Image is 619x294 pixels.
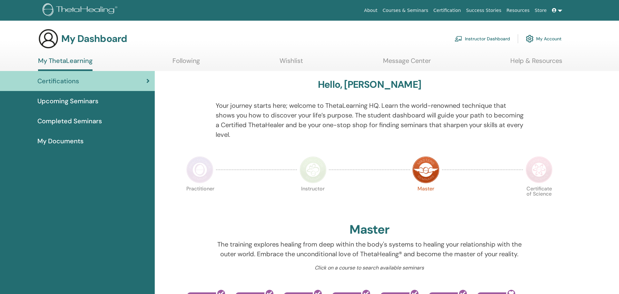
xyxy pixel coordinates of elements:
a: Following [172,57,200,69]
a: Courses & Seminars [380,5,431,16]
a: Certification [431,5,463,16]
a: My Account [526,32,562,46]
img: Instructor [300,156,327,183]
p: Practitioner [186,186,213,213]
a: Resources [504,5,532,16]
span: My Documents [37,136,84,146]
a: Message Center [383,57,431,69]
h3: Hello, [PERSON_NAME] [318,79,421,90]
span: Completed Seminars [37,116,102,126]
a: Instructor Dashboard [455,32,510,46]
a: Wishlist [280,57,303,69]
p: The training explores healing from deep within the body's systems to healing your relationship wi... [216,239,524,259]
p: Certificate of Science [526,186,553,213]
a: Success Stories [464,5,504,16]
a: Help & Resources [510,57,562,69]
span: Upcoming Seminars [37,96,98,106]
h2: Master [349,222,389,237]
p: Instructor [300,186,327,213]
p: Master [412,186,439,213]
img: chalkboard-teacher.svg [455,36,462,42]
img: Master [412,156,439,183]
p: Click on a course to search available seminars [216,264,524,272]
img: logo.png [43,3,120,18]
span: Certifications [37,76,79,86]
a: Store [532,5,549,16]
img: Practitioner [186,156,213,183]
p: Your journey starts here; welcome to ThetaLearning HQ. Learn the world-renowned technique that sh... [216,101,524,139]
img: cog.svg [526,33,534,44]
a: About [361,5,380,16]
a: My ThetaLearning [38,57,93,71]
img: Certificate of Science [526,156,553,183]
h3: My Dashboard [61,33,127,45]
img: generic-user-icon.jpg [38,28,59,49]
